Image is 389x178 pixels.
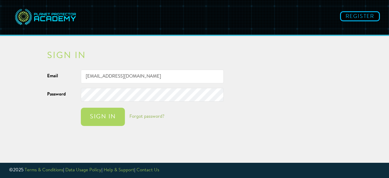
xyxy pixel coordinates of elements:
[43,70,76,79] label: Email
[87,114,119,120] div: Sign in
[81,70,224,83] input: jane@example.com
[25,168,63,173] a: Terms & Conditions
[47,51,342,61] h2: Sign in
[65,168,102,173] a: Data Usage Policy
[136,168,159,173] a: Contact Us
[43,88,76,98] label: Password
[340,11,380,21] a: Register
[134,168,135,173] span: |
[13,168,23,173] span: 2025
[81,108,125,126] button: Sign in
[104,168,134,173] a: Help & Support
[14,5,77,30] img: svg+xml;base64,PD94bWwgdmVyc2lvbj0iMS4wIiBlbmNvZGluZz0idXRmLTgiPz4NCjwhLS0gR2VuZXJhdG9yOiBBZG9iZS...
[9,168,13,173] span: ©
[102,168,102,173] span: |
[129,114,164,119] a: Forgot password?
[63,168,64,173] span: |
